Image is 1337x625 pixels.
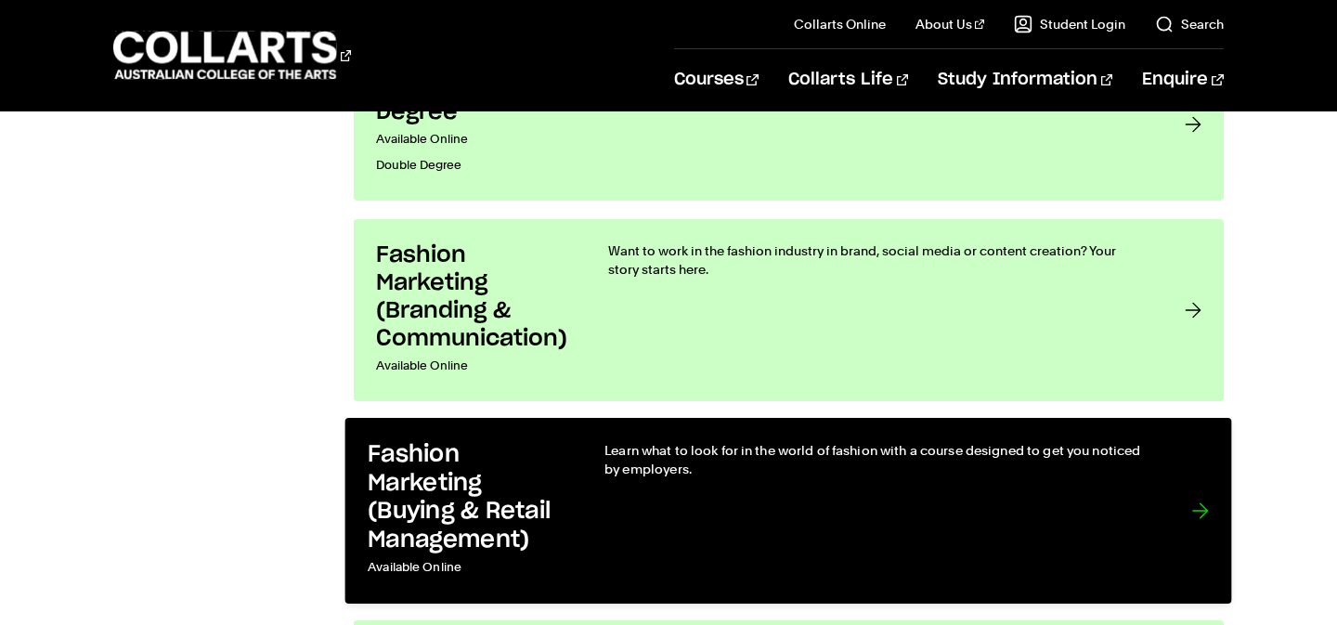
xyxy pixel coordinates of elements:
p: Available Online [369,554,567,581]
a: Fashion Double Degree Available OnlineDouble Degree The true trendsetter: help shape the fashion ... [354,48,1223,201]
a: Student Login [1014,15,1125,33]
h3: Fashion Marketing (Buying & Retail Management) [369,441,567,554]
p: Want to work in the fashion industry in brand, social media or content creation? Your story start... [608,241,1147,279]
p: Learn what to look for in the world of fashion with a course designed to get you noticed by emplo... [605,441,1155,479]
a: About Us [915,15,984,33]
div: Go to homepage [113,29,351,82]
a: Fashion Marketing (Buying & Retail Management) Available Online Learn what to look for in the wor... [345,418,1232,604]
p: Available Online [376,126,571,152]
a: Search [1155,15,1224,33]
h3: Fashion Marketing (Branding & Communication) [376,241,571,353]
a: Collarts Life [788,49,908,111]
a: Enquire [1142,49,1223,111]
a: Fashion Marketing (Branding & Communication) Available Online Want to work in the fashion industr... [354,219,1223,401]
p: Double Degree [376,152,571,178]
a: Study Information [938,49,1112,111]
a: Collarts Online [794,15,886,33]
p: Available Online [376,353,571,379]
a: Courses [674,49,759,111]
